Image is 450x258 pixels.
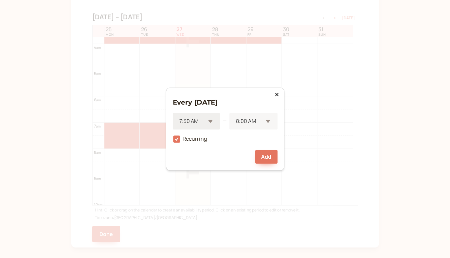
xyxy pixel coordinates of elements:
span: Recurring [173,135,207,142]
div: — [223,117,226,126]
button: Add [255,150,277,164]
iframe: Chat Widget [417,227,450,258]
h3: Every [DATE] [173,97,278,108]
